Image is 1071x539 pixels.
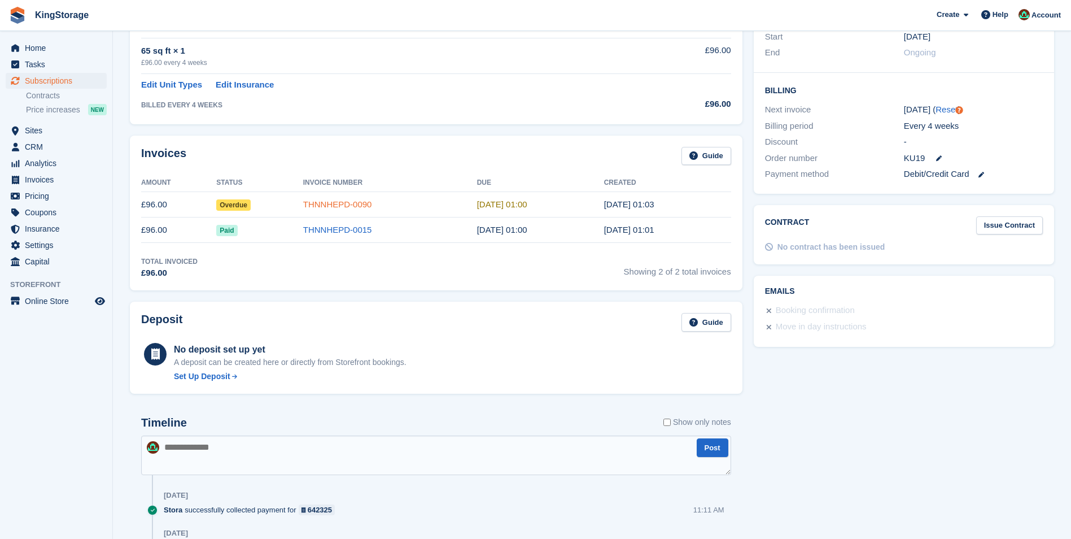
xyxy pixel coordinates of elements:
a: THNNHEPD-0090 [303,199,372,209]
div: 65 sq ft × 1 [141,45,635,58]
h2: Emails [765,287,1043,296]
img: stora-icon-8386f47178a22dfd0bd8f6a31ec36ba5ce8667c1dd55bd0f319d3a0aa187defe.svg [9,7,26,24]
a: menu [6,237,107,253]
div: £96.00 [635,98,731,111]
span: Pricing [25,188,93,204]
div: [DATE] [164,491,188,500]
span: Analytics [25,155,93,171]
button: Post [697,438,728,457]
span: Storefront [10,279,112,290]
span: Paid [216,225,237,236]
a: Contracts [26,90,107,101]
a: menu [6,123,107,138]
div: Total Invoiced [141,257,198,267]
div: Next invoice [765,103,904,116]
a: THNNHEPD-0015 [303,225,372,234]
span: Settings [25,237,93,253]
span: Subscriptions [25,73,93,89]
div: Start [765,31,904,44]
a: Guide [681,147,731,166]
img: John King [1018,9,1030,20]
div: No deposit set up yet [174,343,406,357]
a: menu [6,254,107,269]
h2: Timeline [141,416,187,429]
a: 642325 [299,505,335,515]
div: Booking confirmation [776,304,855,318]
div: Debit/Credit Card [904,168,1043,181]
div: 11:11 AM [693,505,724,515]
a: menu [6,73,107,89]
time: 2025-07-11 00:00:00 UTC [904,31,930,44]
span: Coupons [25,205,93,220]
td: £96.00 [141,192,216,218]
img: John King [147,441,159,454]
div: BILLED EVERY 4 WEEKS [141,100,635,110]
a: menu [6,40,107,56]
time: 2025-08-09 00:00:00 UTC [477,199,527,209]
div: £96.00 every 4 weeks [141,58,635,68]
span: Home [25,40,93,56]
time: 2025-07-12 00:00:00 UTC [477,225,527,234]
div: [DATE] [164,529,188,538]
h2: Contract [765,216,810,235]
div: Tooltip anchor [954,105,964,115]
a: Edit Unit Types [141,79,202,92]
span: Stora [164,505,182,515]
div: End [765,46,904,59]
a: menu [6,139,107,155]
span: Help [993,9,1008,20]
a: Edit Insurance [216,79,274,92]
span: Account [1031,10,1061,21]
div: Order number [765,152,904,165]
time: 2025-07-11 00:01:04 UTC [604,225,654,234]
span: Overdue [216,199,251,211]
div: 642325 [308,505,332,515]
a: menu [6,56,107,72]
a: menu [6,172,107,188]
div: Billing period [765,120,904,133]
div: Move in day instructions [776,320,867,334]
a: Reset [936,105,958,114]
th: Invoice Number [303,174,477,192]
div: Payment method [765,168,904,181]
span: Price increases [26,105,80,115]
span: Tasks [25,56,93,72]
a: Price increases NEW [26,103,107,116]
label: Show only notes [663,416,731,428]
a: menu [6,188,107,204]
input: Show only notes [663,416,671,428]
th: Due [477,174,604,192]
div: £96.00 [141,267,198,280]
time: 2025-08-08 00:03:13 UTC [604,199,654,209]
div: No contract has been issued [777,241,885,253]
h2: Invoices [141,147,186,166]
a: Set Up Deposit [174,371,406,382]
span: Showing 2 of 2 total invoices [624,257,731,280]
a: menu [6,205,107,220]
a: KingStorage [30,6,93,24]
span: Invoices [25,172,93,188]
span: Capital [25,254,93,269]
td: £96.00 [635,38,731,73]
div: Set Up Deposit [174,371,230,382]
span: Ongoing [904,47,936,57]
a: menu [6,155,107,171]
a: menu [6,293,107,309]
span: Insurance [25,221,93,237]
div: Discount [765,136,904,149]
span: Online Store [25,293,93,309]
div: Every 4 weeks [904,120,1043,133]
a: menu [6,221,107,237]
th: Created [604,174,731,192]
h2: Deposit [141,313,182,332]
span: CRM [25,139,93,155]
a: Preview store [93,294,107,308]
span: Create [937,9,959,20]
p: A deposit can be created here or directly from Storefront bookings. [174,357,406,368]
h2: Billing [765,84,1043,95]
div: - [904,136,1043,149]
span: Sites [25,123,93,138]
div: successfully collected payment for [164,505,340,515]
div: [DATE] ( ) [904,103,1043,116]
td: £96.00 [141,218,216,243]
